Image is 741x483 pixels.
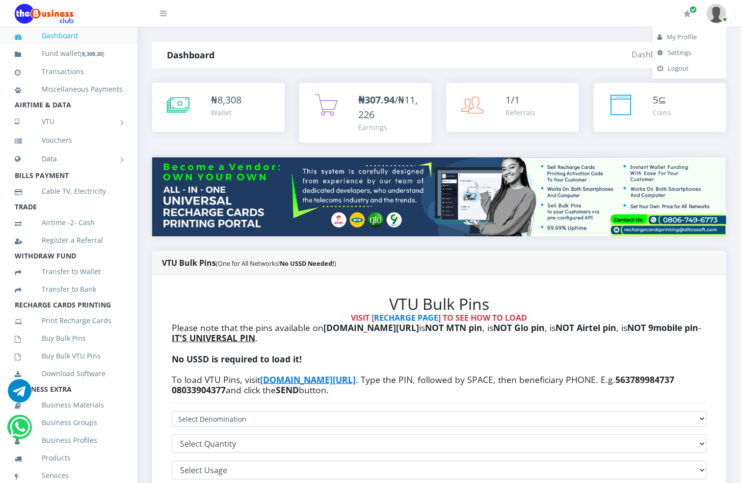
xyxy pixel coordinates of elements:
[15,180,123,203] a: Cable TV, Electricity
[15,362,123,385] a: Download Software
[8,386,31,403] a: Chat for support
[15,429,123,452] a: Business Profiles
[172,295,707,313] h2: VTU Bulk Pins
[15,447,123,469] a: Products
[15,211,123,234] a: Airtime -2- Cash
[493,322,545,333] b: NOT Glo pin
[15,78,123,101] a: Miscellaneous Payments
[632,49,673,60] a: Dashboard
[351,312,528,323] strong: VISIT [ ] TO SEE HOW TO LOAD
[211,107,241,118] div: Wallet
[15,260,123,283] a: Transfer to Wallet
[358,93,395,106] b: ₦307.94
[707,4,726,23] img: User
[556,322,616,333] b: NOT Airtel pin
[172,374,674,396] b: 563789984737 08033904377
[15,229,123,252] a: Register a Referral
[425,322,482,333] b: NOT MTN pin
[152,157,726,236] img: multitenant_rcp.png
[15,394,123,416] a: Business Materials
[15,129,123,152] a: Vouchers
[653,93,658,106] span: 5
[167,49,214,61] strong: Dashboard
[217,93,241,106] span: 8,308
[658,45,721,60] a: Settings
[80,50,105,57] small: [ ]
[653,93,671,107] div: ⊆
[627,322,698,333] b: NOT 9mobile pin
[658,60,721,76] a: Logout
[658,29,721,45] a: My Profile
[152,83,285,132] a: ₦8,308 Wallet
[162,257,216,268] strong: VTU Bulk Pins
[358,122,422,132] div: Earnings
[15,309,123,332] a: Print Recharge Cards
[358,93,418,121] span: /₦11,226
[15,4,74,24] img: Logo
[653,107,671,118] div: Coins
[15,327,123,350] a: Buy Bulk Pins
[280,259,334,268] b: No USSD Needed!
[15,109,123,134] a: VTU
[15,345,123,367] a: Buy Bulk VTU Pins
[323,322,419,333] b: [DOMAIN_NAME][URL]
[505,107,535,118] div: Referrals
[172,323,707,395] h4: Please note that the pins available on is , is , is , is - . To load VTU Pins, visit . Type the P...
[15,60,123,83] a: Transactions
[689,6,697,13] span: Renew/Upgrade Subscription
[276,384,299,396] b: SEND
[15,278,123,301] a: Transfer to Bank
[15,147,123,171] a: Data
[82,50,103,57] b: 8,308.30
[15,42,123,65] a: Fund wallet[8,308.30]
[172,332,255,344] u: IT'S UNIVERSAL PIN
[211,93,241,107] div: ₦
[172,353,302,365] b: No USSD is required to load it!
[15,411,123,434] a: Business Groups
[505,93,520,106] span: 1/1
[216,259,336,268] small: (One for All Networks! )
[10,423,30,439] a: Chat for support
[299,83,432,143] a: ₦307.94/₦11,226 Earnings
[260,374,356,385] a: [DOMAIN_NAME][URL]
[684,10,691,18] i: Renew/Upgrade Subscription
[447,83,579,132] a: 1/1 Referrals
[374,312,439,323] a: RECHARGE PAGE
[15,25,123,47] a: Dashboard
